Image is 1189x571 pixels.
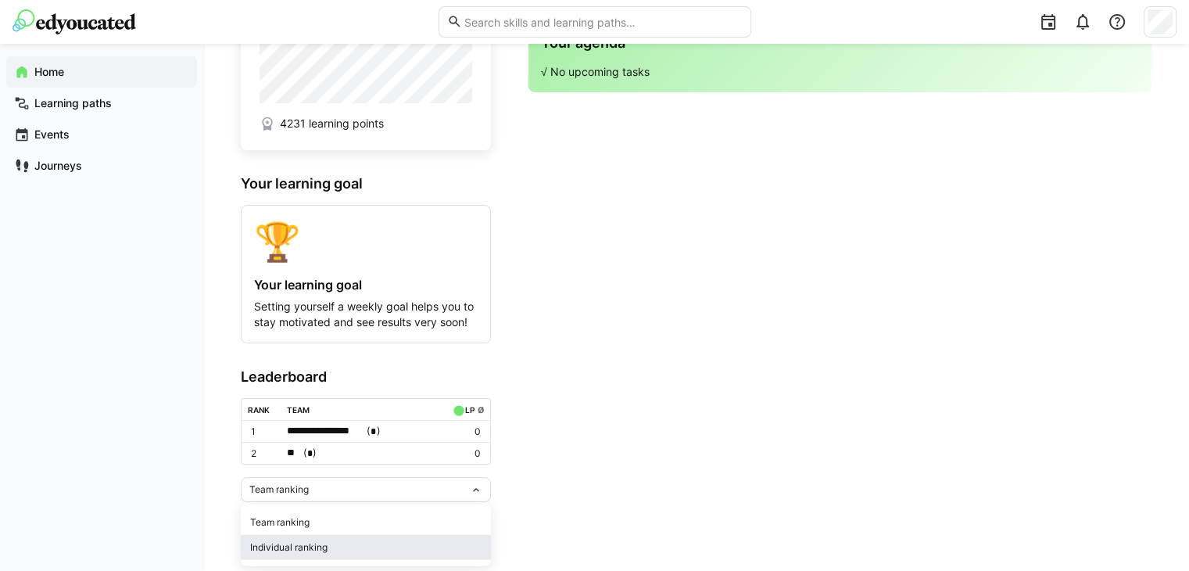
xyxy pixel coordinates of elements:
[254,299,478,330] p: Setting yourself a weekly goal helps you to stay motivated and see results very soon!
[477,402,484,415] a: ø
[462,15,742,29] input: Search skills and learning paths…
[251,447,274,460] p: 2
[248,405,270,415] div: Rank
[251,426,274,438] p: 1
[254,218,478,264] div: 🏆
[287,405,310,415] div: Team
[241,368,491,386] h3: Leaderboard
[241,175,491,192] h3: Your learning goal
[249,483,309,496] span: Team ranking
[250,541,482,554] div: Individual ranking
[254,277,478,293] h4: Your learning goal
[303,445,317,461] span: ( )
[367,423,380,440] span: ( )
[280,116,384,131] span: 4231 learning points
[465,405,475,415] div: LP
[250,516,482,529] div: Team ranking
[449,426,481,438] p: 0
[541,64,1139,80] p: √ No upcoming tasks
[449,447,481,460] p: 0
